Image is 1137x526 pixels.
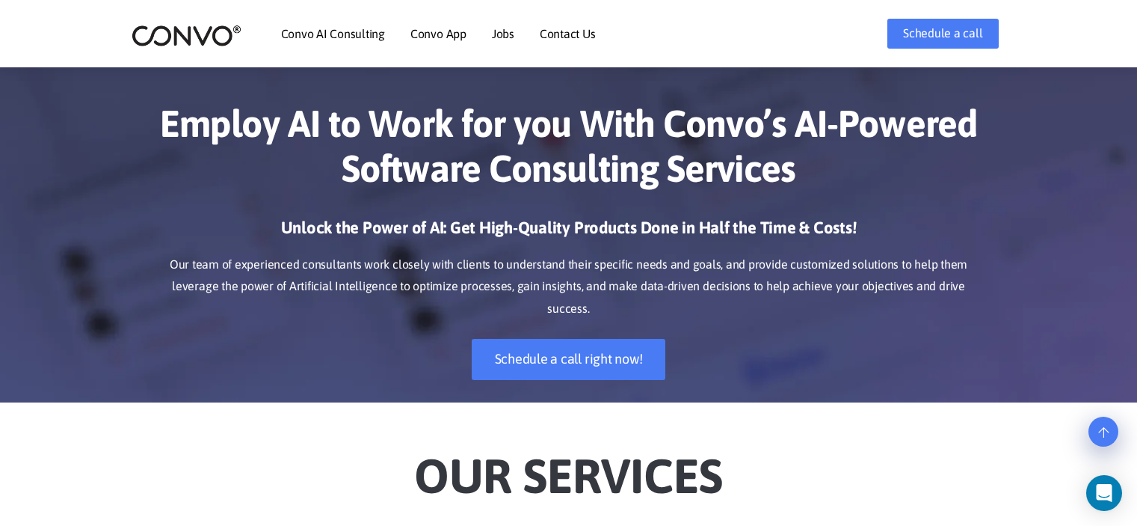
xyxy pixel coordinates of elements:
[154,101,984,202] h1: Employ AI to Work for you With Convo’s AI-Powered Software Consulting Services
[132,24,241,47] img: logo_2.png
[410,28,466,40] a: Convo App
[281,28,385,40] a: Convo AI Consulting
[154,425,984,509] h2: Our Services
[154,217,984,250] h3: Unlock the Power of AI: Get High-Quality Products Done in Half the Time & Costs!
[540,28,596,40] a: Contact Us
[154,254,984,321] p: Our team of experienced consultants work closely with clients to understand their specific needs ...
[472,339,666,380] a: Schedule a call right now!
[887,19,998,49] a: Schedule a call
[492,28,514,40] a: Jobs
[1086,475,1122,511] div: Open Intercom Messenger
